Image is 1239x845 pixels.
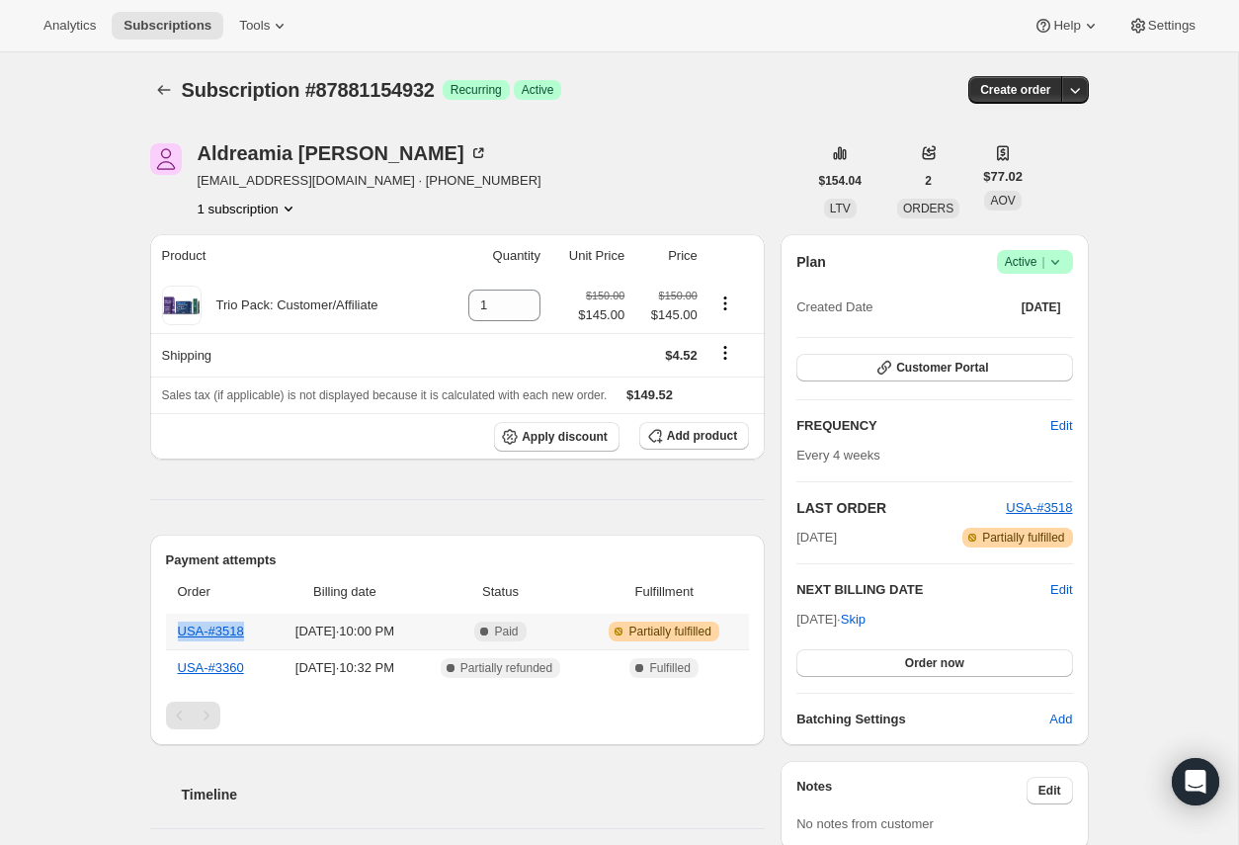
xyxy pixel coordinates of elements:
button: Order now [796,649,1072,677]
h2: Plan [796,252,826,272]
button: Edit [1038,410,1084,442]
span: [DATE] [796,528,837,548]
button: $154.04 [807,167,873,195]
div: Open Intercom Messenger [1172,758,1219,805]
nav: Pagination [166,702,750,729]
button: Skip [829,604,877,635]
th: Price [630,234,703,278]
th: Order [166,570,274,614]
button: Subscriptions [112,12,223,40]
button: 2 [913,167,944,195]
th: Unit Price [546,234,630,278]
small: $150.00 [659,290,698,301]
span: Add [1049,710,1072,729]
th: Product [150,234,443,278]
span: Fulfillment [591,582,737,602]
span: Recurring [451,82,502,98]
h2: Payment attempts [166,550,750,570]
span: $4.52 [665,348,698,363]
span: Sales tax (if applicable) is not displayed because it is calculated with each new order. [162,388,608,402]
h3: Notes [796,777,1027,804]
button: Customer Portal [796,354,1072,381]
button: Analytics [32,12,108,40]
span: $145.00 [636,305,698,325]
span: No notes from customer [796,816,934,831]
span: Subscription #87881154932 [182,79,435,101]
button: [DATE] [1010,294,1073,321]
span: Fulfilled [649,660,690,676]
span: Apply discount [522,429,608,445]
span: Add product [667,428,737,444]
a: USA-#3518 [178,624,244,638]
span: ORDERS [903,202,953,215]
button: Help [1022,12,1112,40]
button: Edit [1027,777,1073,804]
button: Product actions [709,293,741,314]
span: Billing date [280,582,410,602]
span: Analytics [43,18,96,34]
button: Add product [639,422,749,450]
button: Create order [968,76,1062,104]
span: Active [522,82,554,98]
button: Subscriptions [150,76,178,104]
span: Edit [1038,783,1061,799]
h2: LAST ORDER [796,498,1006,518]
h2: FREQUENCY [796,416,1050,436]
span: Every 4 weeks [796,448,880,463]
span: Settings [1148,18,1196,34]
span: Customer Portal [896,360,988,376]
span: Order now [905,655,964,671]
span: $145.00 [578,305,624,325]
span: Tools [239,18,270,34]
span: [DATE] · 10:32 PM [280,658,410,678]
div: Aldreamia [PERSON_NAME] [198,143,488,163]
span: | [1041,254,1044,270]
span: Skip [841,610,866,630]
span: Status [422,582,579,602]
button: Add [1037,704,1084,735]
span: Edit [1050,416,1072,436]
th: Shipping [150,333,443,377]
button: Shipping actions [709,342,741,364]
span: [DATE] · 10:00 PM [280,622,410,641]
span: Subscriptions [124,18,211,34]
button: Product actions [198,199,298,218]
span: Partially refunded [460,660,552,676]
h6: Batching Settings [796,710,1049,729]
span: Created Date [796,297,872,317]
small: $150.00 [586,290,624,301]
span: 2 [925,173,932,189]
button: Apply discount [494,422,619,452]
button: Tools [227,12,301,40]
div: Trio Pack: Customer/Affiliate [202,296,378,315]
span: [EMAIL_ADDRESS][DOMAIN_NAME] · [PHONE_NUMBER] [198,171,541,191]
span: $77.02 [983,167,1023,187]
a: USA-#3518 [1006,500,1072,515]
button: USA-#3518 [1006,498,1072,518]
h2: Timeline [182,785,766,804]
button: Edit [1050,580,1072,600]
button: Settings [1116,12,1207,40]
th: Quantity [442,234,546,278]
span: [DATE] · [796,612,866,627]
img: product img [162,286,202,325]
span: Create order [980,82,1050,98]
a: USA-#3360 [178,660,244,675]
span: Aldreamia Omar [150,143,182,175]
span: Partially fulfilled [982,530,1064,546]
span: Partially fulfilled [628,624,710,639]
span: $149.52 [626,387,673,402]
span: LTV [830,202,851,215]
span: Paid [494,624,518,639]
span: [DATE] [1022,299,1061,315]
span: $154.04 [819,173,862,189]
span: AOV [990,194,1015,208]
span: Help [1053,18,1080,34]
h2: NEXT BILLING DATE [796,580,1050,600]
span: Active [1005,252,1065,272]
